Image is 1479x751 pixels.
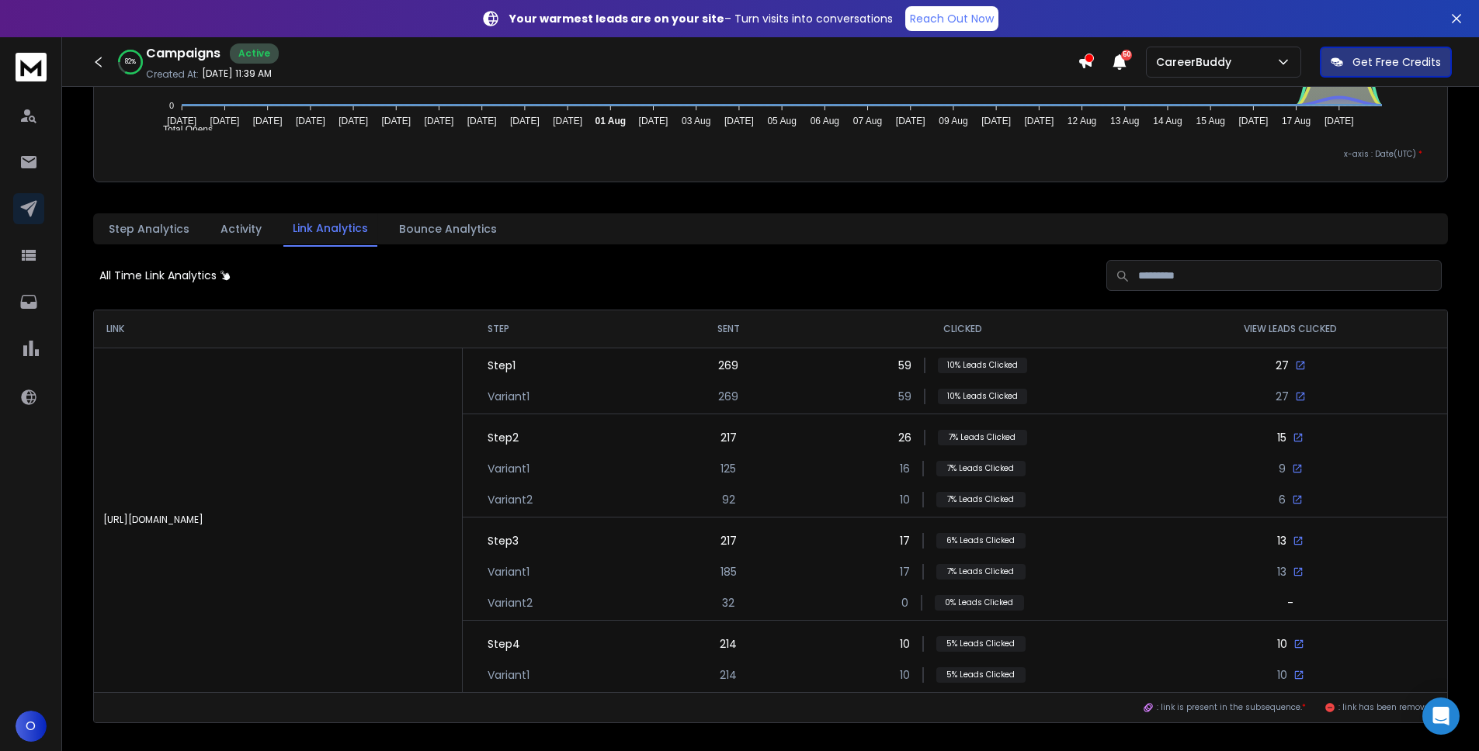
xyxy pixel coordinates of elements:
[936,564,1026,580] p: 7 % Leads Clicked
[488,492,533,507] p: Variant 2
[1276,358,1306,373] div: 27
[94,310,463,348] th: LINK
[910,11,994,26] p: Reach Out Now
[339,116,368,126] tspan: [DATE]
[1277,564,1286,580] p: 13
[900,667,910,683] p: 10
[99,212,199,246] button: Step Analytics
[898,389,911,404] p: 59
[900,636,1026,652] div: 10
[1153,116,1182,126] tspan: 14 Aug
[146,68,199,81] p: Created At:
[1320,47,1452,78] button: Get Free Credits
[720,564,737,580] p: 185
[1068,116,1096,126] tspan: 12 Aug
[936,667,1026,683] p: 5 % Leads Clicked
[900,461,910,476] p: 16
[896,116,925,126] tspan: [DATE]
[935,595,1024,611] p: 0 % Leads Clicked
[488,358,516,373] p: Step 1
[1196,116,1225,126] tspan: 15 Aug
[665,636,791,683] div: 214
[901,595,908,611] p: 0
[1277,533,1304,549] div: 13
[936,533,1026,549] p: 6 % Leads Clicked
[665,533,791,621] div: 217
[1110,116,1139,126] tspan: 13 Aug
[1239,116,1269,126] tspan: [DATE]
[488,533,519,549] p: Step 3
[125,57,136,67] p: 82 %
[1121,50,1132,61] span: 50
[488,636,520,652] p: Step 4
[146,44,220,63] h1: Campaigns
[936,461,1026,476] p: 7 % Leads Clicked
[1277,430,1304,445] div: 15
[724,116,754,126] tspan: [DATE]
[720,461,736,476] p: 125
[938,430,1027,445] p: 7 % Leads Clicked
[425,116,454,126] tspan: [DATE]
[381,116,411,126] tspan: [DATE]
[900,564,910,580] p: 17
[1282,116,1311,126] tspan: 17 Aug
[665,430,791,517] div: 217
[119,148,1422,160] p: x-axis : Date(UTC)
[1277,667,1287,683] p: 10
[296,116,325,126] tspan: [DATE]
[981,116,1011,126] tspan: [DATE]
[900,492,910,507] p: 10
[936,492,1026,507] p: 7 % Leads Clicked
[791,310,1134,348] th: CLICKED
[1279,492,1286,507] p: 6
[488,564,529,580] p: Variant 1
[390,212,506,246] button: Bounce Analytics
[211,212,271,246] button: Activity
[938,358,1027,373] p: 10 % Leads Clicked
[905,6,998,31] a: Reach Out Now
[1287,595,1293,611] div: -
[1325,116,1354,126] tspan: [DATE]
[1134,310,1447,348] th: VIEW LEADS CLICKED
[936,636,1026,652] p: 5 % Leads Clicked
[467,116,497,126] tspan: [DATE]
[103,514,453,526] p: [URL][DOMAIN_NAME]
[488,430,519,445] p: Step 2
[665,310,791,348] th: SENT
[230,43,279,64] div: Active
[509,11,893,26] p: – Turn visits into conversations
[811,116,839,126] tspan: 06 Aug
[488,667,529,683] p: Variant 1
[509,11,724,26] strong: Your warmest leads are on your site
[722,595,734,611] p: 32
[1279,461,1286,476] p: 9
[682,116,710,126] tspan: 03 Aug
[283,211,377,247] button: Link Analytics
[1276,389,1289,404] p: 27
[488,461,529,476] p: Variant 1
[1277,636,1304,652] div: 10
[939,116,967,126] tspan: 09 Aug
[488,389,529,404] p: Variant 1
[639,116,668,126] tspan: [DATE]
[488,595,533,611] p: Variant 2
[16,711,47,742] button: O
[253,116,283,126] tspan: [DATE]
[99,268,217,283] p: All Time Link Analytics
[1422,697,1460,735] div: Open Intercom Messenger
[202,67,272,80] p: [DATE] 11:39 AM
[553,116,582,126] tspan: [DATE]
[938,389,1027,404] p: 10 % Leads Clicked
[767,116,796,126] tspan: 05 Aug
[1024,116,1054,126] tspan: [DATE]
[1143,700,1306,715] span: : link is present in the subsequence.
[1156,54,1238,70] p: CareerBuddy
[1325,700,1440,715] span: : link has been removed.
[720,667,737,683] p: 214
[853,116,882,126] tspan: 07 Aug
[510,116,540,126] tspan: [DATE]
[898,358,1027,373] div: 59
[595,116,627,126] tspan: 01 Aug
[463,310,666,348] th: STEP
